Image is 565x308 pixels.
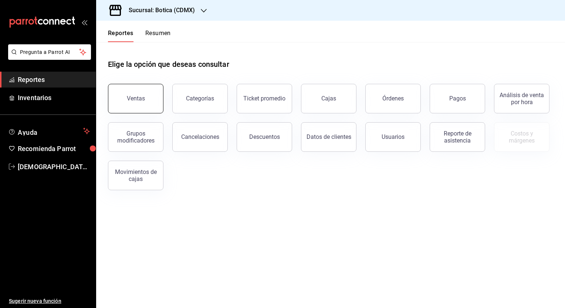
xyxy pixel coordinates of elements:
[108,84,163,113] button: Ventas
[18,144,90,154] span: Recomienda Parrot
[243,95,285,102] div: Ticket promedio
[108,59,229,70] h1: Elige la opción que deseas consultar
[172,84,228,113] button: Categorías
[18,162,90,172] span: [DEMOGRAPHIC_DATA][PERSON_NAME][DATE]
[108,30,133,42] button: Reportes
[81,19,87,25] button: open_drawer_menu
[494,84,549,113] button: Análisis de venta por hora
[18,93,90,103] span: Inventarios
[108,161,163,190] button: Movimientos de cajas
[20,48,79,56] span: Pregunta a Parrot AI
[127,95,145,102] div: Ventas
[18,75,90,85] span: Reportes
[382,133,405,140] div: Usuarios
[172,122,228,152] button: Cancelaciones
[113,168,159,182] div: Movimientos de cajas
[307,133,351,140] div: Datos de clientes
[8,44,91,60] button: Pregunta a Parrot AI
[365,84,421,113] button: Órdenes
[365,122,421,152] button: Usuarios
[499,130,545,144] div: Costos y márgenes
[301,122,356,152] button: Datos de clientes
[382,95,404,102] div: Órdenes
[301,84,356,113] a: Cajas
[18,127,80,136] span: Ayuda
[237,84,292,113] button: Ticket promedio
[108,30,171,42] div: navigation tabs
[449,95,466,102] div: Pagos
[9,297,90,305] span: Sugerir nueva función
[113,130,159,144] div: Grupos modificadores
[181,133,219,140] div: Cancelaciones
[5,54,91,61] a: Pregunta a Parrot AI
[430,84,485,113] button: Pagos
[186,95,214,102] div: Categorías
[249,133,280,140] div: Descuentos
[237,122,292,152] button: Descuentos
[321,94,336,103] div: Cajas
[494,122,549,152] button: Contrata inventarios para ver este reporte
[145,30,171,42] button: Resumen
[108,122,163,152] button: Grupos modificadores
[499,92,545,106] div: Análisis de venta por hora
[430,122,485,152] button: Reporte de asistencia
[434,130,480,144] div: Reporte de asistencia
[123,6,195,15] h3: Sucursal: Botica (CDMX)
